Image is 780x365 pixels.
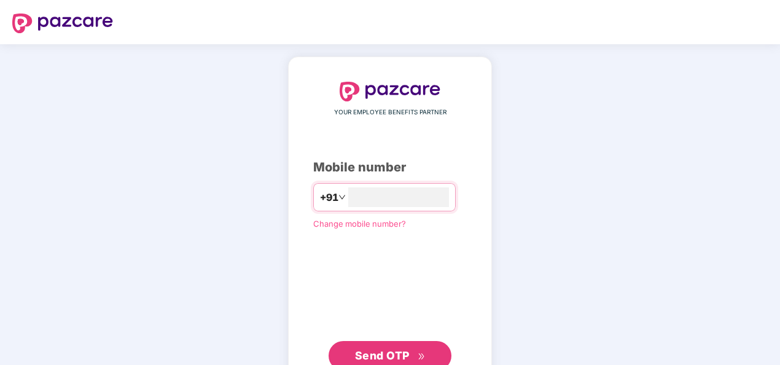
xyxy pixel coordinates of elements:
span: down [338,194,346,201]
span: double-right [418,353,426,361]
span: Send OTP [355,349,410,362]
a: Change mobile number? [313,219,406,229]
div: Mobile number [313,158,467,177]
span: YOUR EMPLOYEE BENEFITS PARTNER [334,108,447,117]
img: logo [340,82,440,101]
span: +91 [320,190,338,205]
img: logo [12,14,113,33]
